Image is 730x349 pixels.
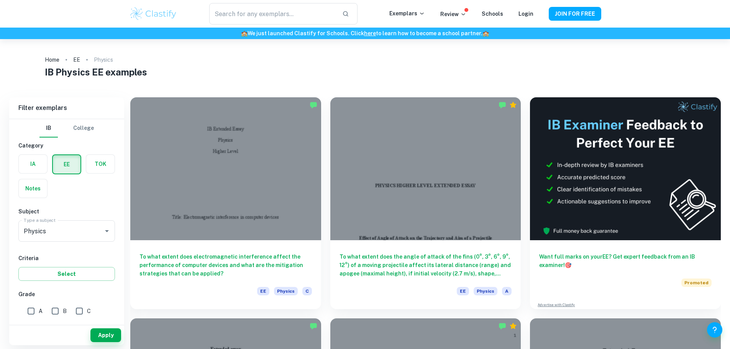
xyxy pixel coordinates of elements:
[274,287,298,295] span: Physics
[310,322,317,330] img: Marked
[63,307,67,315] span: B
[707,322,722,338] button: Help and Feedback
[340,252,512,278] h6: To what extent does the angle of attack of the fins (0°, 3°, 6°, 9°, 12°) of a moving projectile ...
[681,279,712,287] span: Promoted
[538,302,575,308] a: Advertise with Clastify
[18,141,115,150] h6: Category
[440,10,466,18] p: Review
[257,287,269,295] span: EE
[482,30,489,36] span: 🏫
[539,252,712,269] h6: Want full marks on your EE ? Get expert feedback from an IB examiner!
[39,119,58,138] button: IB
[389,9,425,18] p: Exemplars
[18,207,115,216] h6: Subject
[130,97,321,309] a: To what extent does electromagnetic interference affect the performance of computer devices and w...
[330,97,521,309] a: To what extent does the angle of attack of the fins (0°, 3°, 6°, 9°, 12°) of a moving projectile ...
[53,155,80,174] button: EE
[509,322,517,330] div: Premium
[102,226,112,236] button: Open
[129,6,178,21] img: Clastify logo
[18,254,115,262] h6: Criteria
[457,287,469,295] span: EE
[90,328,121,342] button: Apply
[509,101,517,109] div: Premium
[45,54,59,65] a: Home
[530,97,721,309] a: Want full marks on yourEE? Get expert feedback from an IB examiner!PromotedAdvertise with Clastify
[19,179,47,198] button: Notes
[24,217,56,223] label: Type a subject
[530,97,721,240] img: Thumbnail
[502,287,512,295] span: A
[474,287,497,295] span: Physics
[209,3,336,25] input: Search for any exemplars...
[86,155,115,173] button: TOK
[18,267,115,281] button: Select
[19,155,47,173] button: IA
[9,97,124,119] h6: Filter exemplars
[499,101,506,109] img: Marked
[2,29,728,38] h6: We just launched Clastify for Schools. Click to learn how to become a school partner.
[139,252,312,278] h6: To what extent does electromagnetic interference affect the performance of computer devices and w...
[39,119,94,138] div: Filter type choice
[364,30,376,36] a: here
[73,119,94,138] button: College
[73,54,80,65] a: EE
[45,65,685,79] h1: IB Physics EE examples
[482,11,503,17] a: Schools
[565,262,571,268] span: 🎯
[549,7,601,21] button: JOIN FOR FREE
[94,56,113,64] p: Physics
[39,307,43,315] span: A
[499,322,506,330] img: Marked
[310,101,317,109] img: Marked
[18,290,115,298] h6: Grade
[87,307,91,315] span: C
[241,30,248,36] span: 🏫
[518,11,533,17] a: Login
[302,287,312,295] span: C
